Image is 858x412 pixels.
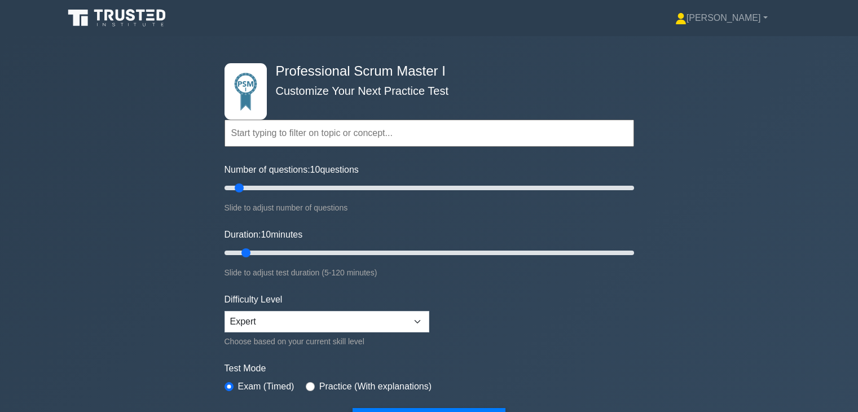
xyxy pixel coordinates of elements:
label: Difficulty Level [225,293,283,306]
label: Practice (With explanations) [319,380,432,393]
div: Slide to adjust number of questions [225,201,634,214]
span: 10 [310,165,320,174]
label: Exam (Timed) [238,380,294,393]
label: Duration: minutes [225,228,303,242]
div: Slide to adjust test duration (5-120 minutes) [225,266,634,279]
input: Start typing to filter on topic or concept... [225,120,634,147]
h4: Professional Scrum Master I [271,63,579,80]
a: [PERSON_NAME] [648,7,795,29]
label: Number of questions: questions [225,163,359,177]
div: Choose based on your current skill level [225,335,429,348]
span: 10 [261,230,271,239]
label: Test Mode [225,362,634,375]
